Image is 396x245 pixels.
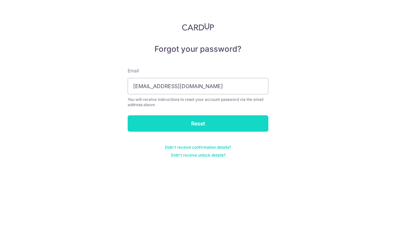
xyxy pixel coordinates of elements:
[128,78,268,94] input: Enter your Email
[128,97,268,107] div: You will receive instructions to reset your account password via the email address above.
[128,44,268,54] h5: Forgot your password?
[165,145,231,150] a: Didn't receive confirmation details?
[171,153,225,158] a: Didn't receive unlock details?
[128,115,268,132] input: Reset
[182,23,214,31] img: CardUp Logo
[128,67,139,74] label: Email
